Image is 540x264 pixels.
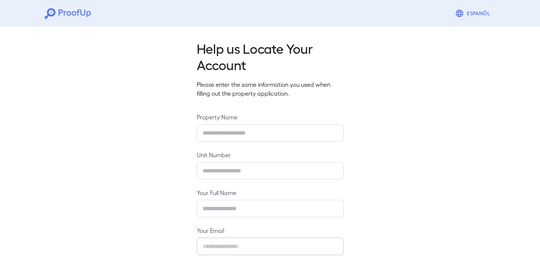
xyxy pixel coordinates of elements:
[197,188,344,197] label: Your Full Name
[197,151,344,159] label: Unit Number
[197,40,344,73] h2: Help us Locate Your Account
[197,113,344,121] label: Property Name
[197,80,344,98] p: Please enter the same information you used when filling out the property application.
[197,226,344,235] label: Your Email
[452,6,495,21] button: Espanõl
